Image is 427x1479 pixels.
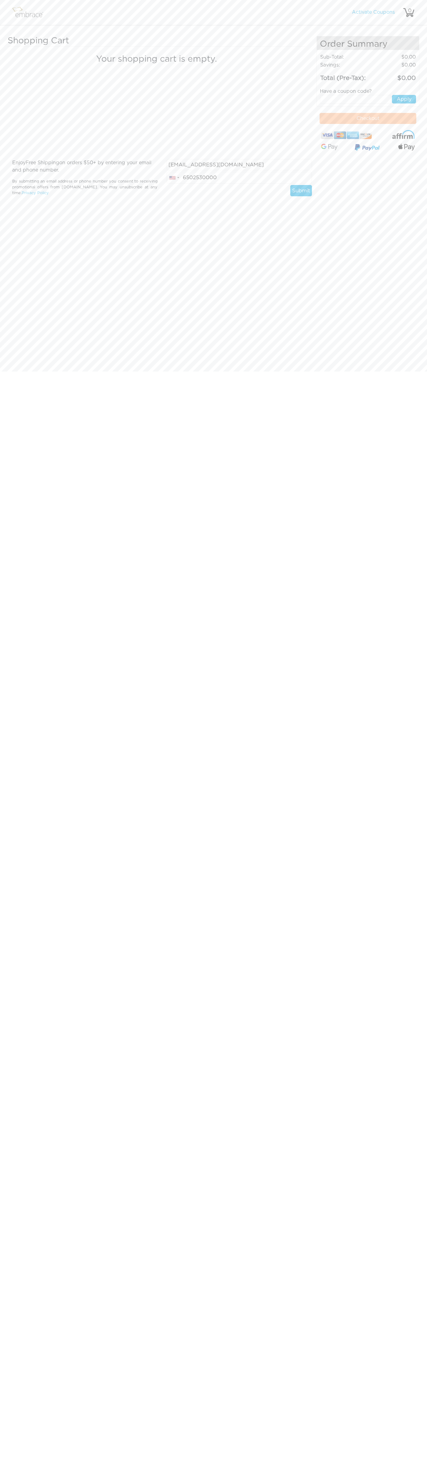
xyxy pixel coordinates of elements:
[320,53,373,61] td: Sub-Total:
[12,54,301,65] h4: Your shopping cart is empty.
[320,113,416,124] button: Checkout
[26,160,59,165] span: Free Shipping
[321,130,372,140] img: credit-cards.png
[290,185,312,197] button: Submit
[392,95,416,103] button: Apply
[373,61,416,69] td: 0.00
[167,172,181,183] div: United States: +1
[355,143,380,153] img: paypal-v3.png
[352,10,395,15] a: Activate Coupons
[398,144,415,150] img: fullApplePay.png
[392,130,415,139] img: affirm-logo.svg
[317,36,419,50] h4: Order Summary
[403,10,415,15] a: 0
[12,179,157,196] p: By submitting an email address or phone number you consent to receiving promotional offers from [...
[320,69,373,83] td: Total (Pre-Tax):
[373,69,416,83] td: 0.00
[22,191,49,195] a: Privacy Policy
[320,61,373,69] td: Savings :
[321,144,338,150] img: Google-Pay-Logo.svg
[11,5,50,20] img: logo.png
[8,36,127,46] h3: Shopping Cart
[12,159,157,174] p: Enjoy on orders $50+ by entering your email and phone number.
[373,53,416,61] td: 0.00
[315,88,421,95] div: Have a coupon code?
[403,6,415,19] img: cart
[403,7,416,14] div: 0
[167,172,312,183] input: Phone
[167,159,312,171] input: Email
